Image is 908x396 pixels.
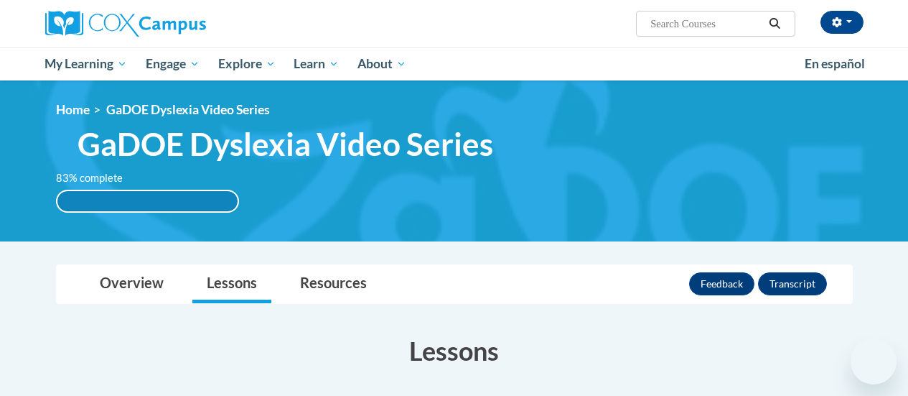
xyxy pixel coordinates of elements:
[209,47,285,80] a: Explore
[286,265,381,303] a: Resources
[56,170,139,186] label: 83% complete
[758,272,827,295] button: Transcript
[45,11,206,37] img: Cox Campus
[689,272,754,295] button: Feedback
[36,47,137,80] a: My Learning
[56,102,90,117] a: Home
[34,47,874,80] div: Main menu
[820,11,863,34] button: Account Settings
[78,125,493,163] span: GaDOE Dyslexia Video Series
[649,15,764,32] input: Search Courses
[357,55,406,73] span: About
[795,49,874,79] a: En español
[348,47,416,80] a: About
[136,47,209,80] a: Engage
[85,265,178,303] a: Overview
[56,333,853,369] h3: Lessons
[851,339,897,385] iframe: Button to launch messaging window
[45,55,127,73] span: My Learning
[284,47,348,80] a: Learn
[57,191,238,211] div: 100%
[764,15,785,32] button: Search
[192,265,271,303] a: Lessons
[146,55,200,73] span: Engage
[294,55,339,73] span: Learn
[45,11,304,37] a: Cox Campus
[106,102,270,117] span: GaDOE Dyslexia Video Series
[805,56,865,71] span: En español
[218,55,276,73] span: Explore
